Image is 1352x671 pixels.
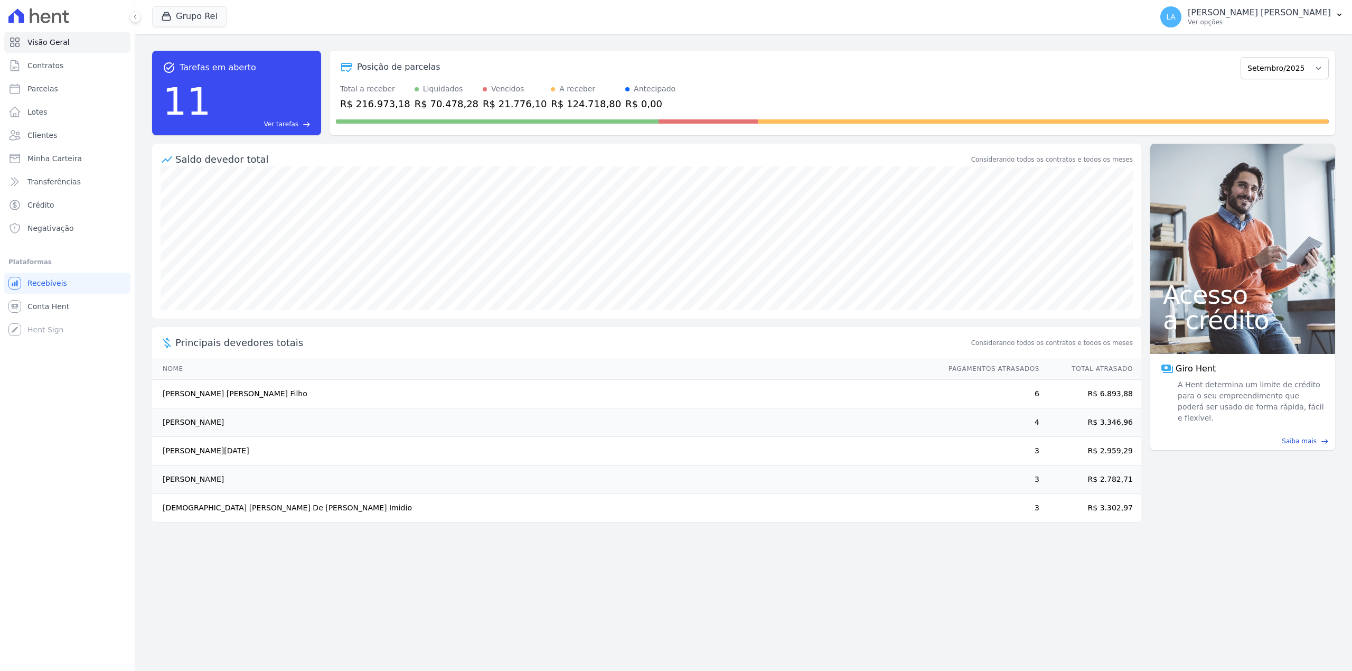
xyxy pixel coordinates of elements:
div: Plataformas [8,256,126,268]
a: Contratos [4,55,130,76]
span: Clientes [27,130,57,141]
span: Saiba mais [1282,436,1317,446]
a: Minha Carteira [4,148,130,169]
div: R$ 21.776,10 [483,97,547,111]
span: Lotes [27,107,48,117]
span: Negativação [27,223,74,234]
a: Parcelas [4,78,130,99]
span: A Hent determina um limite de crédito para o seu empreendimento que poderá ser usado de forma ráp... [1176,379,1325,424]
td: R$ 2.782,71 [1040,465,1141,494]
td: [PERSON_NAME] [152,408,938,437]
div: R$ 70.478,28 [415,97,478,111]
span: east [1321,437,1329,445]
span: a crédito [1163,307,1322,333]
p: [PERSON_NAME] [PERSON_NAME] [1188,7,1331,18]
span: Ver tarefas [264,119,298,129]
span: Recebíveis [27,278,67,288]
span: Principais devedores totais [175,335,969,350]
th: Nome [152,358,938,380]
div: Considerando todos os contratos e todos os meses [971,155,1133,164]
td: 3 [938,465,1040,494]
div: Liquidados [423,83,463,95]
span: Giro Hent [1176,362,1216,375]
td: 6 [938,380,1040,408]
a: Recebíveis [4,273,130,294]
span: Conta Hent [27,301,69,312]
button: LA [PERSON_NAME] [PERSON_NAME] Ver opções [1152,2,1352,32]
span: LA [1166,13,1176,21]
a: Negativação [4,218,130,239]
span: east [303,120,311,128]
td: R$ 2.959,29 [1040,437,1141,465]
th: Total Atrasado [1040,358,1141,380]
span: Tarefas em aberto [180,61,256,74]
a: Lotes [4,101,130,123]
div: Antecipado [634,83,675,95]
div: R$ 0,00 [625,97,675,111]
td: [PERSON_NAME][DATE] [152,437,938,465]
td: 4 [938,408,1040,437]
td: [PERSON_NAME] [152,465,938,494]
td: R$ 6.893,88 [1040,380,1141,408]
div: R$ 124.718,80 [551,97,621,111]
span: Transferências [27,176,81,187]
td: R$ 3.302,97 [1040,494,1141,523]
div: Vencidos [491,83,524,95]
a: Conta Hent [4,296,130,317]
span: Visão Geral [27,37,70,48]
div: Saldo devedor total [175,152,969,166]
span: Considerando todos os contratos e todos os meses [971,338,1133,348]
button: Grupo Rei [152,6,227,26]
a: Saiba mais east [1157,436,1329,446]
span: task_alt [163,61,175,74]
a: Visão Geral [4,32,130,53]
span: Parcelas [27,83,58,94]
td: 3 [938,494,1040,523]
td: R$ 3.346,96 [1040,408,1141,437]
td: 3 [938,437,1040,465]
span: Minha Carteira [27,153,82,164]
span: Crédito [27,200,54,210]
p: Ver opções [1188,18,1331,26]
div: 11 [163,74,211,129]
a: Clientes [4,125,130,146]
div: R$ 216.973,18 [340,97,410,111]
a: Ver tarefas east [215,119,311,129]
a: Transferências [4,171,130,192]
div: Total a receber [340,83,410,95]
td: [PERSON_NAME] [PERSON_NAME] Filho [152,380,938,408]
th: Pagamentos Atrasados [938,358,1040,380]
div: Posição de parcelas [357,61,440,73]
span: Contratos [27,60,63,71]
span: Acesso [1163,282,1322,307]
a: Crédito [4,194,130,216]
td: [DEMOGRAPHIC_DATA] [PERSON_NAME] De [PERSON_NAME] Imidio [152,494,938,523]
div: A receber [559,83,595,95]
